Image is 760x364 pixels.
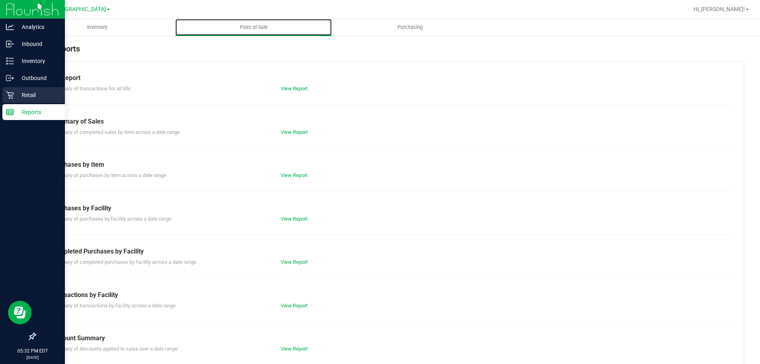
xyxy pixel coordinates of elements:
span: Summary of purchases by item across a date range [51,172,166,178]
span: Summary of completed purchases by facility across a date range [51,259,196,265]
p: Analytics [14,22,61,32]
div: Transactions by Facility [51,290,728,300]
span: Summary of transactions for all tills [51,86,131,91]
a: Purchasing [332,19,488,36]
p: 05:32 PM EDT [4,347,61,354]
p: Inbound [14,39,61,49]
span: Summary of discounts applied to sales over a date range [51,346,178,352]
span: Inventory [76,24,118,31]
span: [GEOGRAPHIC_DATA] [52,6,106,13]
a: View Report [281,216,308,222]
a: View Report [281,86,308,91]
span: Hi, [PERSON_NAME]! [693,6,745,12]
div: Discount Summary [51,334,728,343]
span: Summary of completed sales by item across a date range [51,129,180,135]
div: Purchases by Item [51,160,728,170]
inline-svg: Analytics [6,23,14,31]
span: Purchasing [387,24,433,31]
div: Till Report [51,73,728,83]
span: Summary of purchases by facility across a date range [51,216,171,222]
iframe: Resource center [8,301,32,324]
a: View Report [281,259,308,265]
a: View Report [281,129,308,135]
a: Point of Sale [175,19,332,36]
inline-svg: Outbound [6,74,14,82]
p: Inventory [14,56,61,66]
div: POS Reports [35,43,744,61]
div: Summary of Sales [51,117,728,126]
p: [DATE] [4,354,61,360]
inline-svg: Reports [6,108,14,116]
div: Completed Purchases by Facility [51,247,728,256]
a: View Report [281,172,308,178]
a: View Report [281,303,308,309]
p: Outbound [14,73,61,83]
a: Inventory [19,19,175,36]
span: Point of Sale [229,24,278,31]
inline-svg: Inbound [6,40,14,48]
p: Retail [14,90,61,100]
div: Purchases by Facility [51,204,728,213]
span: Summary of transactions by facility across a date range [51,303,176,309]
inline-svg: Retail [6,91,14,99]
a: View Report [281,346,308,352]
inline-svg: Inventory [6,57,14,65]
p: Reports [14,107,61,117]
